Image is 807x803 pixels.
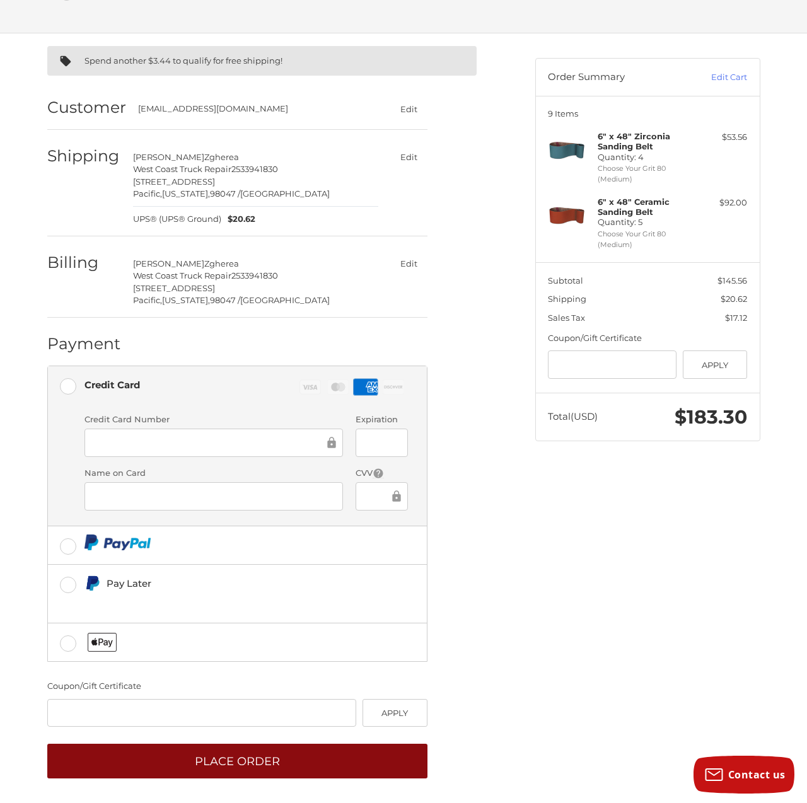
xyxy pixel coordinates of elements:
span: 98047 / [210,295,240,305]
span: [PERSON_NAME] [133,258,204,269]
li: Choose Your Grit 80 (Medium) [598,229,694,250]
button: Edit [391,255,427,273]
span: Pacific, [133,188,162,199]
img: Applepay icon [88,633,117,652]
h3: 9 Items [548,108,747,118]
h3: Order Summary [548,71,683,84]
h2: Shipping [47,146,121,166]
label: Name on Card [84,467,343,480]
h4: Quantity: 4 [598,131,694,162]
span: Zgherea [204,152,239,162]
span: 98047 / [210,188,240,199]
iframe: PayPal Message 1 [84,597,340,608]
button: Edit [391,100,427,118]
span: [STREET_ADDRESS] [133,283,215,293]
button: Edit [391,148,427,166]
span: $20.62 [221,213,255,226]
span: Subtotal [548,275,583,286]
span: [GEOGRAPHIC_DATA] [240,295,330,305]
input: Gift Certificate or Coupon Code [548,350,676,379]
span: Spend another $3.44 to qualify for free shipping! [84,55,282,66]
img: Pay Later icon [84,575,100,591]
span: [GEOGRAPHIC_DATA] [240,188,330,199]
iframe: Secure Credit Card Frame - Cardholder Name [93,489,334,504]
button: Apply [363,699,427,727]
span: Zgherea [204,258,239,269]
span: Total (USD) [548,410,598,422]
div: Credit Card [84,374,140,395]
div: $92.00 [697,197,747,209]
span: West Coast Truck Repair [133,164,231,174]
span: [STREET_ADDRESS] [133,176,215,187]
span: Shipping [548,294,586,304]
label: Credit Card Number [84,413,343,426]
img: PayPal icon [84,534,151,550]
span: [PERSON_NAME] [133,152,204,162]
h2: Billing [47,253,121,272]
div: $53.56 [697,131,747,144]
button: Contact us [694,756,794,794]
div: Coupon/Gift Certificate [548,332,747,345]
span: $145.56 [717,275,747,286]
span: $183.30 [675,405,747,429]
strong: 6" x 48" Zirconia Sanding Belt [598,131,670,151]
span: 2533941830 [231,270,278,280]
h4: Quantity: 5 [598,197,694,228]
iframe: Secure Credit Card Frame - Credit Card Number [93,436,325,450]
span: Pacific, [133,295,162,305]
span: West Coast Truck Repair [133,270,231,280]
iframe: Secure Credit Card Frame - CVV [364,489,390,504]
button: Place Order [47,744,427,778]
span: [US_STATE], [162,295,210,305]
iframe: Secure Credit Card Frame - Expiration Date [364,436,399,450]
span: 2533941830 [231,164,278,174]
span: [US_STATE], [162,188,210,199]
button: Apply [683,350,748,379]
span: UPS® (UPS® Ground) [133,213,221,226]
span: $20.62 [721,294,747,304]
div: [EMAIL_ADDRESS][DOMAIN_NAME] [138,103,366,115]
strong: 6" x 48" Ceramic Sanding Belt [598,197,670,217]
label: Expiration [356,413,408,426]
span: $17.12 [725,313,747,323]
input: Gift Certificate or Coupon Code [47,699,357,727]
h2: Payment [47,334,121,354]
div: Pay Later [107,573,340,594]
li: Choose Your Grit 80 (Medium) [598,163,694,184]
span: Sales Tax [548,313,585,323]
label: CVV [356,467,408,480]
span: Contact us [728,768,786,782]
a: Edit Cart [683,71,747,84]
div: Coupon/Gift Certificate [47,680,427,693]
h2: Customer [47,98,126,117]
